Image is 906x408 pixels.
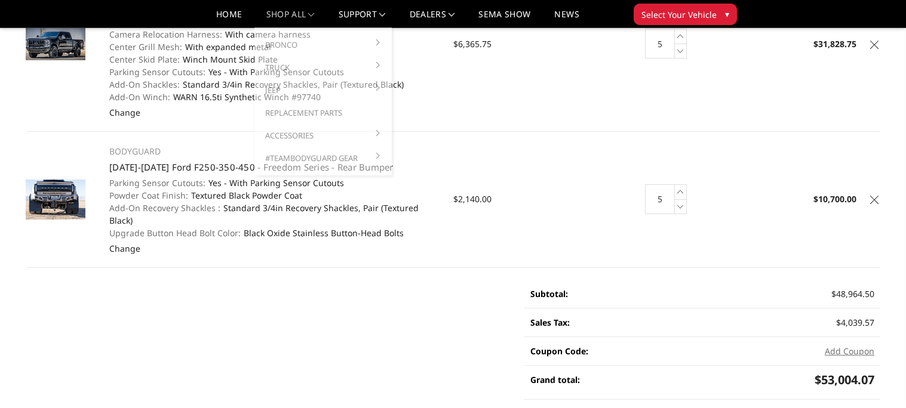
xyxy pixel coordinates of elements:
[259,101,387,124] a: Replacement Parts
[109,202,440,227] dd: Standard 3/4in Recovery Shackles, Pair (Textured Black)
[259,79,387,101] a: Jeep
[339,10,386,27] a: Support
[259,56,387,79] a: Truck
[266,10,315,27] a: shop all
[109,202,220,214] dt: Add-On Recovery Shackles :
[478,10,530,27] a: SEMA Show
[109,161,394,173] a: [DATE]-[DATE] Ford F250-350-450 - Freedom Series - Rear Bumper
[109,41,182,53] dt: Center Grill Mesh:
[109,227,440,239] dd: Black Oxide Stainless Button-Head Bolts
[259,33,387,56] a: Bronco
[634,4,737,25] button: Select Your Vehicle
[109,177,205,189] dt: Parking Sensor Cutouts:
[109,91,170,103] dt: Add-On Winch:
[259,147,387,169] a: #TeamBodyguard Gear
[813,193,856,205] strong: $10,700.00
[813,38,856,50] strong: $31,828.75
[109,177,440,189] dd: Yes - With Parking Sensor Cutouts
[530,288,568,299] strong: Subtotal:
[109,28,222,41] dt: Camera Relocation Harness:
[109,144,440,159] p: BODYGUARD
[815,372,874,388] span: $53,004.07
[530,374,580,385] strong: Grand total:
[259,124,387,147] a: Accessories
[109,243,140,254] a: Change
[825,345,874,357] button: Add Coupon
[846,351,906,408] iframe: Chat Widget
[109,189,440,202] dd: Textured Black Powder Coat
[109,227,241,239] dt: Upgrade Button Head Bolt Color:
[109,66,205,78] dt: Parking Sensor Cutouts:
[725,8,729,20] span: ▾
[641,8,717,21] span: Select Your Vehicle
[831,288,874,299] span: $48,964.50
[530,317,570,328] strong: Sales Tax:
[109,189,188,202] dt: Powder Coat Finish:
[410,10,455,27] a: Dealers
[26,180,85,220] img: 2023-2025 Ford F250-350-450 - Freedom Series - Rear Bumper
[26,28,85,60] img: 2023-2025 Ford F250-350 - T2 Series - Extreme Front Bumper (receiver or winch)
[554,10,579,27] a: News
[109,78,180,91] dt: Add-On Shackles:
[216,10,242,27] a: Home
[836,317,874,328] span: $4,039.57
[453,38,492,50] span: $6,365.75
[453,193,492,205] span: $2,140.00
[109,107,140,118] a: Change
[109,53,180,66] dt: Center Skid Plate:
[530,345,588,357] strong: Coupon Code:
